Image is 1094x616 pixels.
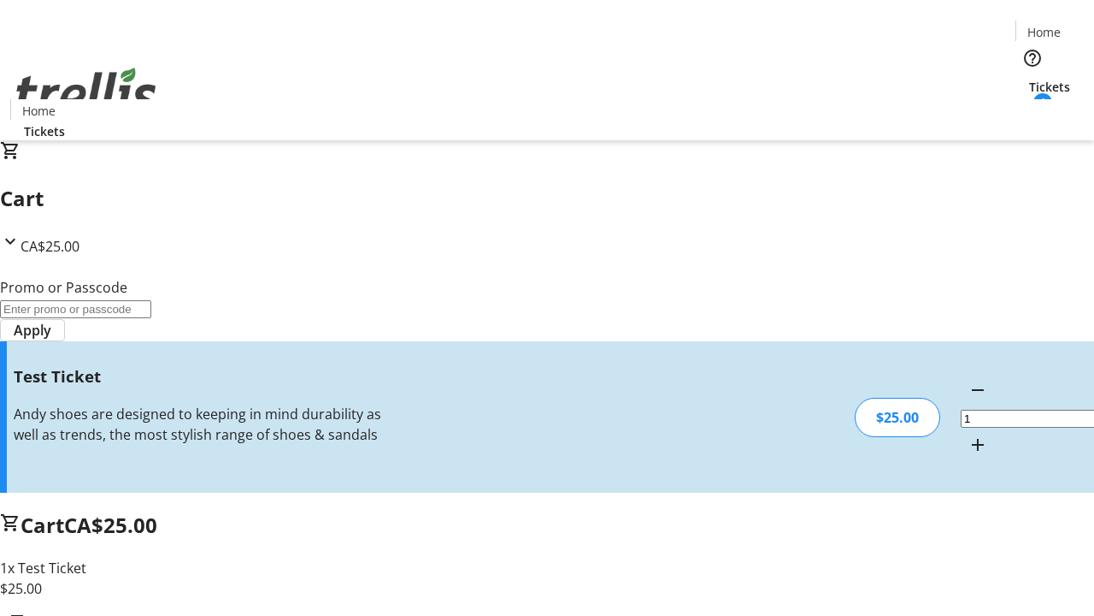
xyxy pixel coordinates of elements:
h3: Test Ticket [14,364,387,388]
span: Tickets [24,122,65,140]
button: Decrement by one [961,373,995,407]
button: Help [1015,41,1050,75]
a: Home [11,102,66,120]
a: Tickets [10,122,79,140]
span: CA$25.00 [21,237,79,256]
span: Home [1027,23,1061,41]
span: Tickets [1029,78,1070,96]
button: Increment by one [961,428,995,462]
span: CA$25.00 [64,511,157,539]
span: Apply [14,320,51,341]
button: Cart [1015,96,1050,130]
a: Tickets [1015,78,1084,96]
span: Home [22,102,56,120]
img: Orient E2E Organization opeBzK230q's Logo [10,49,162,134]
div: $25.00 [855,398,940,437]
div: Andy shoes are designed to keeping in mind durability as well as trends, the most stylish range o... [14,404,387,445]
a: Home [1016,23,1071,41]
